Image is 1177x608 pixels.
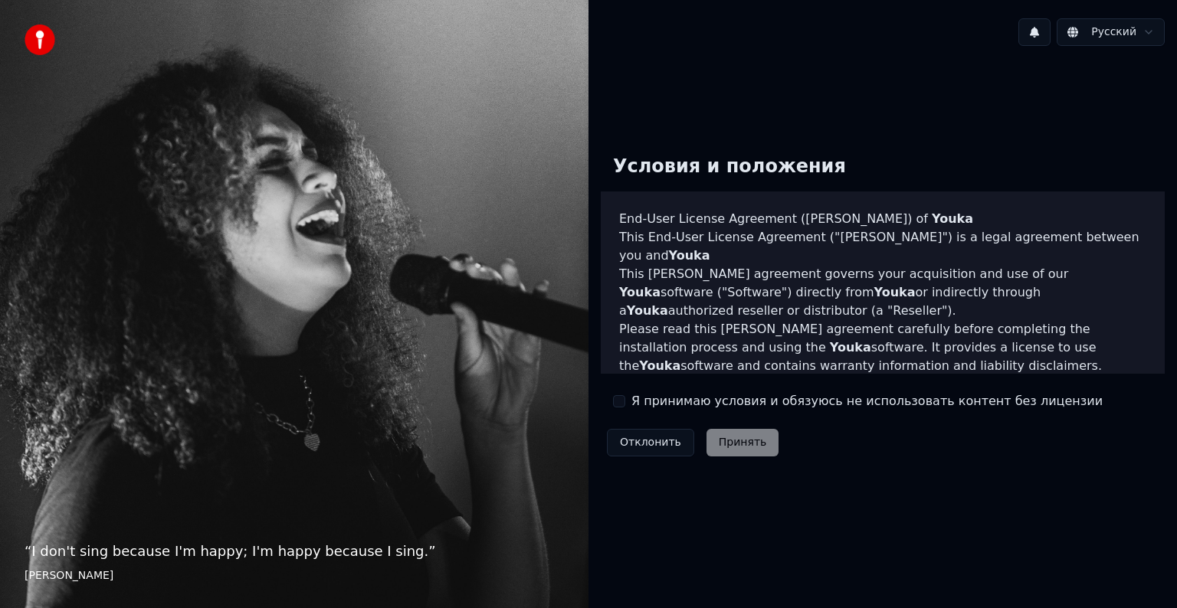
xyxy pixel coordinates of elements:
[619,265,1146,320] p: This [PERSON_NAME] agreement governs your acquisition and use of our software ("Software") direct...
[627,303,668,318] span: Youka
[601,142,858,191] div: Условия и положения
[619,320,1146,375] p: Please read this [PERSON_NAME] agreement carefully before completing the installation process and...
[619,210,1146,228] h3: End-User License Agreement ([PERSON_NAME]) of
[619,285,661,299] span: Youka
[669,248,710,263] span: Youka
[25,25,55,55] img: youka
[25,541,564,562] p: “ I don't sing because I'm happy; I'm happy because I sing. ”
[25,568,564,583] footer: [PERSON_NAME]
[639,358,680,373] span: Youka
[830,340,871,355] span: Youka
[631,392,1103,410] label: Я принимаю условия и обязуюсь не использовать контент без лицензии
[607,429,694,456] button: Отклонить
[619,228,1146,265] p: This End-User License Agreement ("[PERSON_NAME]") is a legal agreement between you and
[874,285,916,299] span: Youka
[932,211,973,226] span: Youka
